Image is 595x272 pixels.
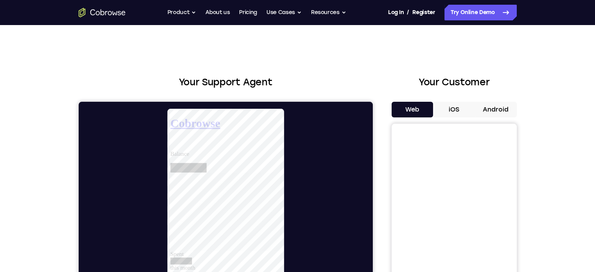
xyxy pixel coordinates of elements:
[79,8,126,17] a: Go to the home page
[188,239,213,256] button: End session
[257,240,272,255] a: Popout
[433,102,475,117] button: iOS
[131,239,144,256] button: Drawing tools menu
[205,5,230,20] a: About us
[412,5,435,20] a: Register
[266,5,302,20] button: Use Cases
[444,5,517,20] a: Try Online Demo
[407,8,409,17] span: /
[102,239,119,256] button: Annotations color
[79,75,373,89] h2: Your Support Agent
[475,102,517,117] button: Android
[147,239,164,256] button: Remote control
[388,5,404,20] a: Log In
[392,75,517,89] h2: Your Customer
[81,239,99,256] button: Laser pointer
[239,5,257,20] a: Pricing
[311,5,346,20] button: Resources
[272,240,288,255] button: Device info
[392,102,433,117] button: Web
[117,239,134,256] button: Disappearing ink
[167,5,196,20] button: Product
[167,239,185,256] button: Full device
